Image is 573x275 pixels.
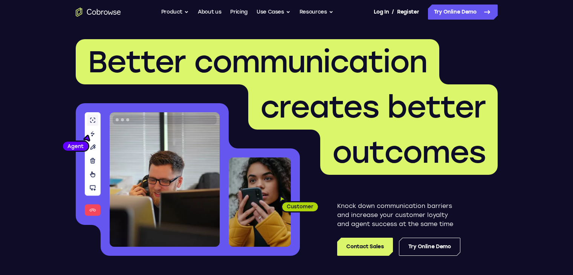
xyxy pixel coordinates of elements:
[161,5,189,20] button: Product
[397,5,419,20] a: Register
[337,238,393,256] a: Contact Sales
[110,112,220,247] img: A customer support agent talking on the phone
[337,202,460,229] p: Knock down communication barriers and increase your customer loyalty and agent success at the sam...
[88,44,427,80] span: Better communication
[230,5,248,20] a: Pricing
[257,5,290,20] button: Use Cases
[229,157,291,247] img: A customer holding their phone
[76,8,121,17] a: Go to the home page
[260,89,486,125] span: creates better
[428,5,498,20] a: Try Online Demo
[332,134,486,170] span: outcomes
[392,8,394,17] span: /
[374,5,389,20] a: Log In
[198,5,221,20] a: About us
[399,238,460,256] a: Try Online Demo
[299,5,333,20] button: Resources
